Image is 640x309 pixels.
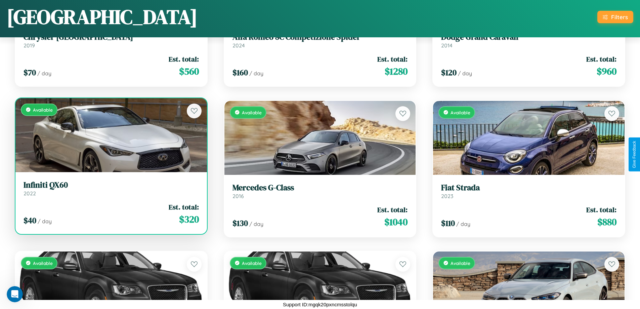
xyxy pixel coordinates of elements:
[611,13,628,21] div: Filters
[7,286,23,302] iframe: Intercom live chat
[232,67,248,78] span: $ 160
[232,183,408,193] h3: Mercedes G-Class
[24,32,199,49] a: Chrysler [GEOGRAPHIC_DATA]2019
[632,141,637,168] div: Give Feedback
[451,260,470,266] span: Available
[458,70,472,77] span: / day
[377,205,408,215] span: Est. total:
[456,221,470,227] span: / day
[24,42,35,49] span: 2019
[33,260,53,266] span: Available
[597,215,616,229] span: $ 880
[597,11,633,23] button: Filters
[597,65,616,78] span: $ 960
[232,32,408,42] h3: Alfa Romeo 8C Competizione Spider
[441,32,616,49] a: Dodge Grand Caravan2014
[242,260,262,266] span: Available
[249,70,263,77] span: / day
[377,54,408,64] span: Est. total:
[441,32,616,42] h3: Dodge Grand Caravan
[24,215,36,226] span: $ 40
[441,67,457,78] span: $ 120
[384,215,408,229] span: $ 1040
[232,183,408,199] a: Mercedes G-Class2016
[441,218,455,229] span: $ 110
[232,42,245,49] span: 2024
[37,70,51,77] span: / day
[38,218,52,225] span: / day
[24,67,36,78] span: $ 70
[169,54,199,64] span: Est. total:
[586,205,616,215] span: Est. total:
[232,193,244,199] span: 2016
[24,32,199,42] h3: Chrysler [GEOGRAPHIC_DATA]
[232,32,408,49] a: Alfa Romeo 8C Competizione Spider2024
[24,180,199,190] h3: Infiniti QX60
[169,202,199,212] span: Est. total:
[249,221,263,227] span: / day
[441,42,453,49] span: 2014
[179,213,199,226] span: $ 320
[24,190,36,197] span: 2022
[33,107,53,113] span: Available
[7,3,198,31] h1: [GEOGRAPHIC_DATA]
[451,110,470,115] span: Available
[232,218,248,229] span: $ 130
[441,183,616,199] a: Fiat Strada2023
[242,110,262,115] span: Available
[586,54,616,64] span: Est. total:
[283,300,357,309] p: Support ID: mgqk20pxncmsstolqu
[179,65,199,78] span: $ 560
[24,180,199,197] a: Infiniti QX602022
[441,193,453,199] span: 2023
[385,65,408,78] span: $ 1280
[441,183,616,193] h3: Fiat Strada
